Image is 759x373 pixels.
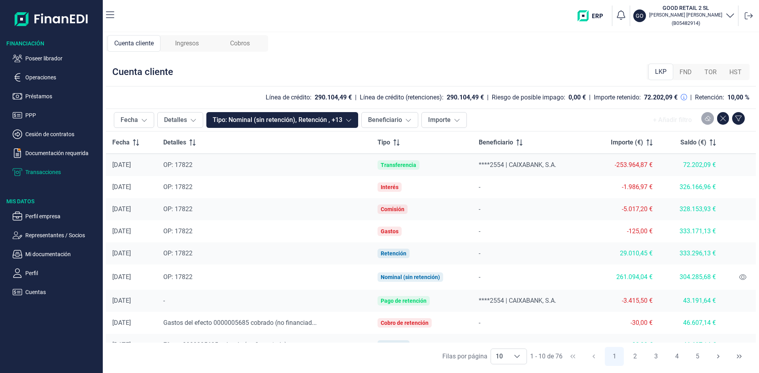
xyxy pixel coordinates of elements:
div: -125,00 € [595,227,653,235]
div: Cobros [213,35,266,52]
div: [DATE] [112,341,151,349]
div: Cuenta cliente [108,35,160,52]
span: LKP [655,67,666,77]
div: Transferencia [381,162,416,168]
button: Importe [421,112,467,128]
button: Last Page [730,347,749,366]
div: 328.153,93 € [665,205,716,213]
div: Cobro de retención [381,320,429,326]
button: Perfil [13,268,100,278]
small: Copiar cif [672,20,700,26]
div: 10,00 % [727,94,750,101]
button: Tipo: Nominal (sin retención), Retención , +13 [206,112,358,128]
div: Línea de crédito (retenciones): [360,94,444,101]
div: [DATE] [112,227,151,235]
div: [DATE] [112,249,151,257]
p: Documentación requerida [25,148,100,158]
div: Interés [381,184,398,190]
div: | [690,93,692,102]
div: 333.171,13 € [665,227,716,235]
div: LKP [648,64,673,80]
button: Perfil empresa [13,212,100,221]
div: Gastos [381,228,398,234]
div: Choose [508,349,527,364]
p: Operaciones [25,73,100,82]
div: 30,00 € [595,341,653,349]
div: [DATE] [112,297,151,305]
div: 0,00 € [568,94,586,101]
div: HST [723,64,748,80]
p: Transacciones [25,167,100,177]
button: Previous Page [584,347,603,366]
div: -5.017,20 € [595,205,653,213]
button: Page 4 [667,347,686,366]
div: 261.094,04 € [595,273,653,281]
span: - [479,183,480,191]
div: 290.104,49 € [315,94,352,101]
h3: GOOD RETAIL 2 SL [649,4,722,12]
button: PPP [13,111,100,120]
span: - [479,227,480,235]
div: Retención [381,342,406,348]
span: 1 - 10 de 76 [530,353,563,360]
p: Perfil empresa [25,212,100,221]
button: Page 3 [646,347,665,366]
span: Ingresos [175,39,199,48]
div: | [589,93,591,102]
div: Riesgo de posible impago: [492,94,565,101]
div: 29.010,45 € [595,249,653,257]
span: Tipo [378,138,390,147]
p: [PERSON_NAME] [PERSON_NAME] [649,12,722,18]
button: Poseer librador [13,54,100,63]
button: Documentación requerida [13,148,100,158]
div: 72.202,09 € [644,94,678,101]
span: Importe (€) [611,138,643,147]
div: TOR [698,64,723,80]
div: -30,00 € [595,319,653,327]
button: GOGOOD RETAIL 2 SL[PERSON_NAME] [PERSON_NAME](B05482914) [633,4,735,28]
button: Next Page [709,347,728,366]
div: [DATE] [112,319,151,327]
button: Fecha [114,112,154,128]
p: PPP [25,111,100,120]
div: Pago de retención [381,298,427,304]
button: Mi documentación [13,249,100,259]
button: Page 1 [605,347,624,366]
div: Retención [381,250,406,257]
span: - [479,319,480,326]
span: Cobros [230,39,250,48]
div: -253.964,87 € [595,161,653,169]
span: TOR [704,67,717,77]
p: Poseer librador [25,54,100,63]
button: Representantes / Socios [13,231,100,240]
span: Fecha [112,138,130,147]
span: - [479,205,480,213]
button: Transacciones [13,167,100,177]
button: Detalles [157,112,203,128]
div: Importe retenido: [594,94,641,101]
div: 290.104,49 € [447,94,484,101]
p: Cuentas [25,287,100,297]
span: OP: 17822 [163,205,193,213]
span: - [479,341,480,349]
div: [DATE] [112,273,151,281]
p: Perfil [25,268,100,278]
button: Beneficiario [361,112,418,128]
span: Saldo (€) [680,138,706,147]
span: FND [680,67,692,77]
span: - [479,249,480,257]
div: Filas por página [442,352,487,361]
span: Efecto 0000005685 cobrado (no financiado) [163,341,287,349]
button: Page 5 [688,347,707,366]
span: OP: 17822 [163,161,193,169]
div: Ingresos [160,35,213,52]
div: 46.607,14 € [665,319,716,327]
span: Gastos del efecto 0000005685 cobrado (no financiad... [163,319,317,326]
img: Logo de aplicación [15,6,89,32]
span: Detalles [163,138,186,147]
div: 326.166,96 € [665,183,716,191]
button: First Page [563,347,582,366]
span: HST [729,67,742,77]
span: OP: 17822 [163,273,193,281]
div: | [355,93,357,102]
